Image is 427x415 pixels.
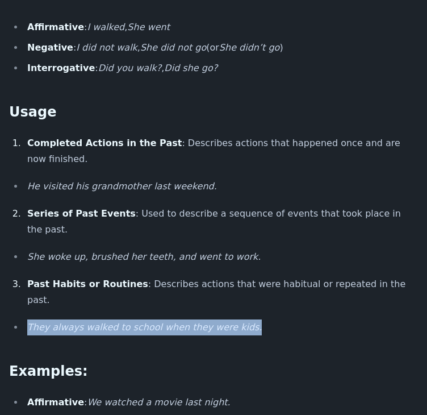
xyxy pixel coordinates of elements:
[219,42,280,53] em: She didn’t go
[27,22,84,32] strong: Affirmative
[27,322,262,333] em: They always walked to school when they were kids.
[24,206,418,238] li: : Used to describe a sequence of events that took place in the past.
[27,251,261,262] em: She woke up, brushed her teeth, and went to work.
[27,138,182,148] strong: Completed Actions in the Past
[9,363,418,381] h2: Examples:
[9,103,418,122] h2: Usage
[24,276,418,308] li: : Describes actions that were habitual or repeated in the past.
[87,22,124,32] em: I walked
[27,208,136,219] strong: Series of Past Events
[98,63,162,73] em: Did you walk?
[87,397,230,408] em: We watched a movie last night.
[24,60,418,76] li: : ,
[27,63,95,73] strong: Interrogative
[24,19,418,35] li: : ,
[27,397,84,408] strong: Affirmative
[127,22,170,32] em: She went
[24,40,418,56] li: : , (or )
[27,42,73,53] strong: Negative
[76,42,137,53] em: I did not walk
[27,181,217,192] em: He visited his grandmother last weekend.
[164,63,217,73] em: Did she go?
[24,395,418,410] li: :
[27,279,148,289] strong: Past Habits or Routines
[24,135,418,167] li: : Describes actions that happened once and are now finished.
[140,42,206,53] em: She did not go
